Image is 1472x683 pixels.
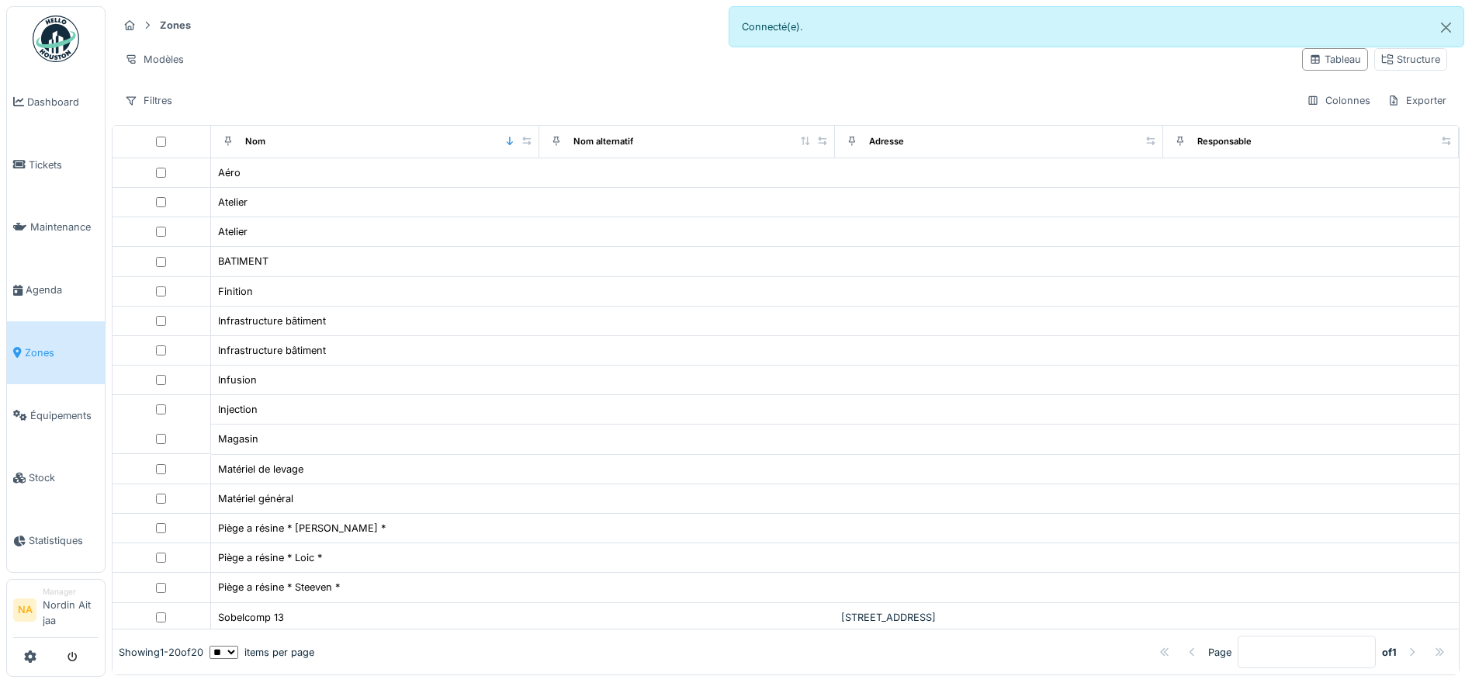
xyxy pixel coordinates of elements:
div: Manager [43,586,99,598]
div: Piège a résine * Loic * [218,550,322,565]
a: Dashboard [7,71,105,133]
div: Page [1208,645,1231,660]
div: Exporter [1380,89,1453,112]
div: Atelier [218,195,248,210]
div: BATIMENT [218,254,268,269]
div: Nom alternatif [573,135,633,148]
div: Matériel général [218,491,293,506]
div: Responsable [1197,135,1252,148]
button: Close [1429,7,1463,48]
a: Agenda [7,258,105,321]
div: Nom [245,135,265,148]
div: Structure [1381,52,1440,67]
div: Modèles [118,48,191,71]
div: Connecté(e). [729,6,1465,47]
span: Agenda [26,283,99,297]
span: Dashboard [27,95,99,109]
span: Maintenance [30,220,99,234]
div: Infrastructure bâtiment [218,314,326,328]
div: Adresse [869,135,904,148]
div: [STREET_ADDRESS] [841,610,1157,625]
a: Tickets [7,133,105,196]
div: Matériel de levage [218,462,303,477]
a: Maintenance [7,196,105,259]
li: NA [13,598,36,622]
img: Badge_color-CXgf-gQk.svg [33,16,79,62]
div: Colonnes [1300,89,1377,112]
div: Tableau [1309,52,1361,67]
div: items per page [210,645,314,660]
div: Showing 1 - 20 of 20 [119,645,203,660]
a: Équipements [7,384,105,447]
div: Infrastructure bâtiment [218,343,326,358]
strong: Zones [154,18,197,33]
div: Infusion [218,373,257,387]
div: Filtres [118,89,179,112]
div: Injection [218,402,258,417]
a: NA ManagerNordin Ait jaa [13,586,99,638]
span: Stock [29,470,99,485]
li: Nordin Ait jaa [43,586,99,634]
div: Aéro [218,165,241,180]
a: Zones [7,321,105,384]
span: Équipements [30,408,99,423]
a: Stock [7,447,105,510]
strong: of 1 [1382,645,1397,660]
span: Zones [25,345,99,360]
span: Tickets [29,158,99,172]
span: Statistiques [29,533,99,548]
div: Magasin [218,432,258,446]
div: Piège a résine * [PERSON_NAME] * [218,521,386,536]
div: Piège a résine * Steeven * [218,580,340,595]
a: Statistiques [7,509,105,572]
div: Sobelcomp 13 [218,610,284,625]
div: Finition [218,284,253,299]
div: Atelier [218,224,248,239]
